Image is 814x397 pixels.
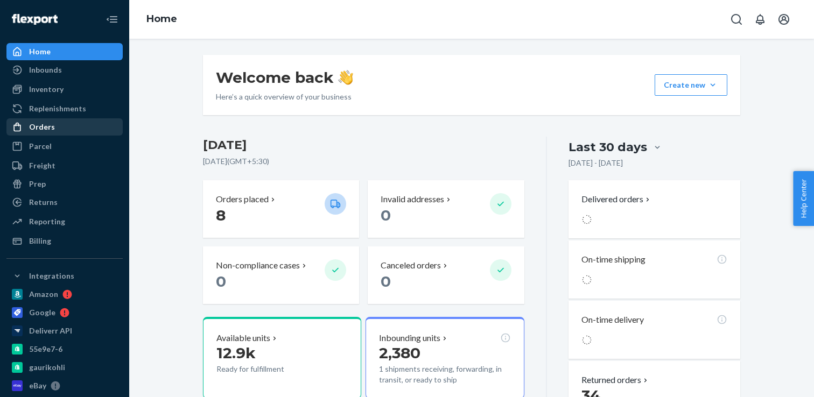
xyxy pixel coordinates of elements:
[793,171,814,226] button: Help Center
[726,9,747,30] button: Open Search Box
[381,206,391,224] span: 0
[381,272,391,290] span: 0
[29,307,55,318] div: Google
[6,61,123,79] a: Inbounds
[6,100,123,117] a: Replenishments
[368,180,524,238] button: Invalid addresses 0
[29,344,62,355] div: 55e9e7-6
[203,156,524,167] p: [DATE] ( GMT+5:30 )
[29,141,52,152] div: Parcel
[29,380,46,391] div: eBay
[773,9,795,30] button: Open account menu
[655,74,727,96] button: Create new
[29,160,55,171] div: Freight
[6,359,123,376] a: gaurikohli
[138,4,186,35] ol: breadcrumbs
[216,272,226,290] span: 0
[6,286,123,303] a: Amazon
[203,246,359,304] button: Non-compliance cases 0
[12,14,58,25] img: Flexport logo
[29,216,65,227] div: Reporting
[6,43,123,60] a: Home
[203,137,524,154] h3: [DATE]
[216,91,353,102] p: Here’s a quick overview of your business
[29,289,58,300] div: Amazon
[379,364,510,385] p: 1 shipments receiving, forwarding, in transit, or ready to ship
[6,377,123,394] a: eBay
[216,259,300,272] p: Non-compliance cases
[6,118,123,136] a: Orders
[569,139,647,155] div: Last 30 days
[29,103,86,114] div: Replenishments
[29,271,74,281] div: Integrations
[6,341,123,358] a: 55e9e7-6
[581,314,644,326] p: On-time delivery
[216,364,316,374] p: Ready for fulfillment
[6,175,123,193] a: Prep
[6,194,123,211] a: Returns
[569,158,623,168] p: [DATE] - [DATE]
[6,322,123,339] a: Deliverr API
[29,84,64,95] div: Inventory
[216,332,270,344] p: Available units
[29,362,65,373] div: gaurikohli
[216,344,256,362] span: 12.9k
[101,9,123,30] button: Close Navigation
[6,157,123,174] a: Freight
[29,122,55,132] div: Orders
[581,193,652,205] button: Delivered orders
[338,70,353,85] img: hand-wave emoji
[749,9,771,30] button: Open notifications
[581,374,650,386] button: Returned orders
[6,138,123,155] a: Parcel
[216,193,269,205] p: Orders placed
[216,68,353,87] h1: Welcome back
[381,259,441,272] p: Canceled orders
[29,325,72,336] div: Deliverr API
[6,81,123,98] a: Inventory
[6,213,123,230] a: Reporting
[381,193,444,205] p: Invalid addresses
[29,46,51,57] div: Home
[146,13,177,25] a: Home
[581,253,645,266] p: On-time shipping
[6,304,123,321] a: Google
[29,65,62,75] div: Inbounds
[216,206,226,224] span: 8
[6,232,123,250] a: Billing
[29,197,58,208] div: Returns
[203,180,359,238] button: Orders placed 8
[29,236,51,246] div: Billing
[379,344,420,362] span: 2,380
[368,246,524,304] button: Canceled orders 0
[29,179,46,189] div: Prep
[6,267,123,285] button: Integrations
[379,332,440,344] p: Inbounding units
